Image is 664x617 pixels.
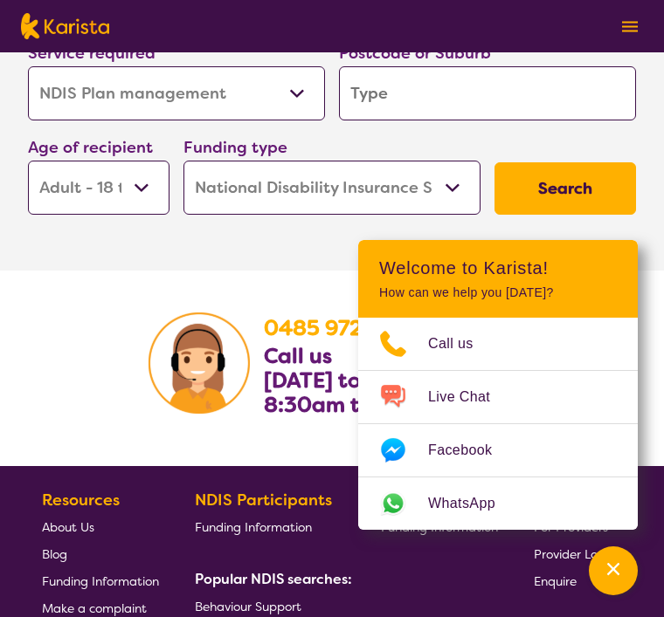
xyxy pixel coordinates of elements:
span: Blog [42,546,67,562]
span: Funding Information [195,519,312,535]
span: About Us [42,519,94,535]
p: How can we help you [DATE]? [379,285,617,300]
ul: Choose channel [358,318,638,530]
button: Search [495,162,636,215]
b: 8:30am to 6:30pm AEST [264,391,516,419]
label: Age of recipient [28,137,153,158]
a: Blog [42,540,159,567]
b: Call us [264,342,332,370]
b: Popular NDIS searches: [195,570,352,588]
span: Make a complaint [42,600,147,616]
img: Karista logo [21,13,109,39]
span: Provider Login [534,546,615,562]
span: Facebook [428,437,513,463]
span: Funding Information [42,573,159,589]
a: About Us [42,513,159,540]
span: WhatsApp [428,490,516,517]
a: Provider Login [534,540,615,567]
button: Channel Menu [589,546,638,595]
b: Resources [42,490,120,511]
a: Funding Information [195,513,345,540]
b: NDIS Participants [195,490,332,511]
label: Service required [28,43,156,64]
span: Enquire [534,573,577,589]
a: 0485 972 676 [264,314,407,342]
b: [DATE] to [DATE] [264,367,435,394]
label: Funding type [183,137,287,158]
span: Behaviour Support [195,599,301,614]
span: Live Chat [428,384,511,410]
a: Funding Information [42,567,159,594]
label: Postcode or Suburb [339,43,491,64]
a: Web link opens in a new tab. [358,477,638,530]
input: Type [339,66,636,120]
a: Enquire [534,567,615,594]
img: Karista Client Service [149,312,250,414]
span: Call us [428,331,495,357]
div: Channel Menu [358,240,638,530]
img: menu [622,21,638,32]
h2: Welcome to Karista! [379,257,617,278]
